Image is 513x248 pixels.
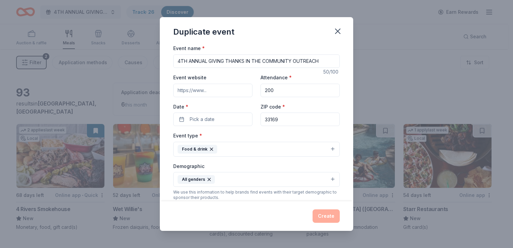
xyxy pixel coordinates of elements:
[261,74,292,81] label: Attendance
[190,115,215,123] span: Pick a date
[173,104,252,110] label: Date
[173,172,340,187] button: All genders
[173,54,340,68] input: Spring Fundraiser
[261,84,340,97] input: 20
[173,84,252,97] input: https://www...
[261,104,285,110] label: ZIP code
[178,145,217,154] div: Food & drink
[173,132,202,139] label: Event type
[173,74,206,81] label: Event website
[173,142,340,157] button: Food & drink
[178,175,215,184] div: All genders
[173,163,204,170] label: Demographic
[323,68,340,76] div: 50 /100
[261,113,340,126] input: 12345 (U.S. only)
[173,27,234,37] div: Duplicate event
[173,45,205,52] label: Event name
[173,190,340,200] div: We use this information to help brands find events with their target demographic to sponsor their...
[173,113,252,126] button: Pick a date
